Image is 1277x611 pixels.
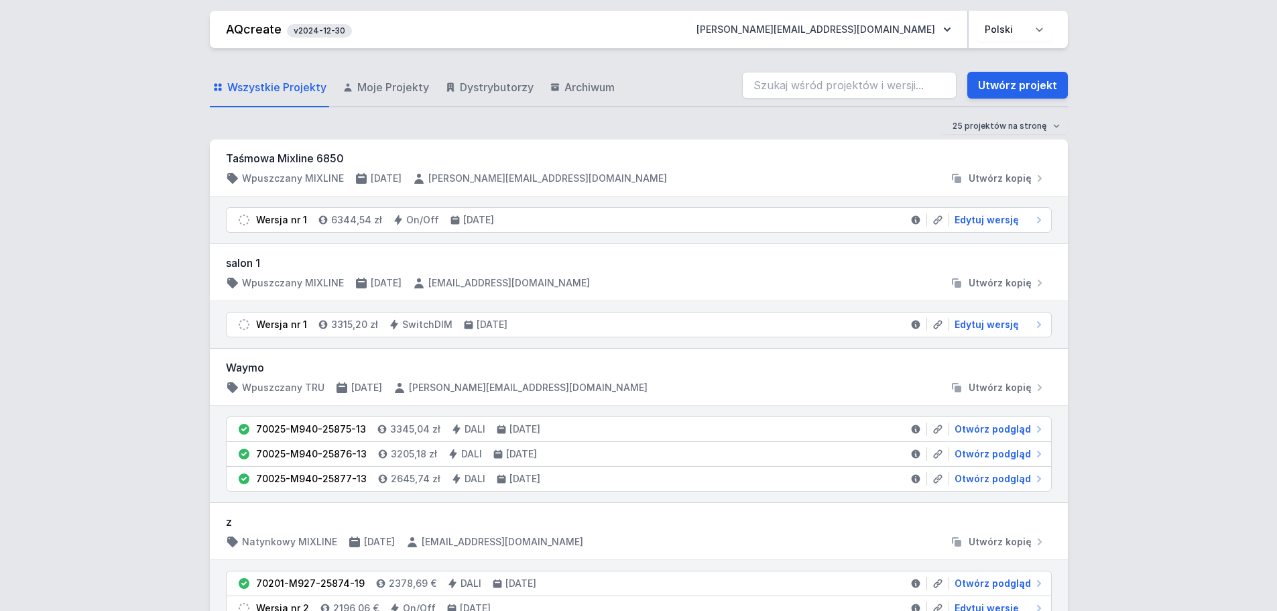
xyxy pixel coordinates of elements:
h4: [DATE] [509,423,540,436]
select: Wybierz język [977,17,1052,42]
h3: salon 1 [226,255,1052,271]
span: Otwórz podgląd [955,472,1031,486]
span: Edytuj wersję [955,213,1019,227]
a: Otwórz podgląd [949,423,1046,436]
h4: [PERSON_NAME][EMAIL_ADDRESS][DOMAIN_NAME] [428,172,667,185]
h3: Waymo [226,359,1052,376]
input: Szukaj wśród projektów i wersji... [742,72,957,99]
a: Edytuj wersję [949,213,1046,227]
img: draft.svg [237,318,251,331]
a: AQcreate [226,22,282,36]
h4: 3205,18 zł [391,447,437,461]
span: Utwórz kopię [969,535,1032,549]
span: Otwórz podgląd [955,423,1031,436]
button: Utwórz kopię [945,535,1052,549]
h4: SwitchDIM [402,318,452,331]
h3: z [226,514,1052,530]
h4: [DATE] [351,381,382,394]
h4: [DATE] [506,447,537,461]
a: Moje Projekty [340,68,432,107]
h4: DALI [465,423,485,436]
h4: 2378,69 € [389,577,436,590]
span: Moje Projekty [357,79,429,95]
h4: DALI [461,447,482,461]
span: Edytuj wersję [955,318,1019,331]
div: 70201-M927-25874-19 [256,577,365,590]
a: Archiwum [547,68,617,107]
h3: Taśmowa Mixline 6850 [226,150,1052,166]
div: 70025-M940-25877-13 [256,472,367,486]
div: Wersja nr 1 [256,318,307,331]
a: Wszystkie Projekty [210,68,329,107]
h4: [EMAIL_ADDRESS][DOMAIN_NAME] [428,276,590,290]
a: Dystrybutorzy [442,68,536,107]
span: Archiwum [564,79,615,95]
button: v2024-12-30 [287,21,352,38]
span: Wszystkie Projekty [227,79,326,95]
a: Otwórz podgląd [949,472,1046,486]
span: v2024-12-30 [294,25,345,36]
span: Otwórz podgląd [955,577,1031,590]
div: 70025-M940-25876-13 [256,447,367,461]
h4: [DATE] [371,276,402,290]
button: Utwórz kopię [945,172,1052,185]
a: Otwórz podgląd [949,577,1046,590]
span: Utwórz kopię [969,276,1032,290]
h4: Wpuszczany TRU [242,381,324,394]
h4: [DATE] [364,535,395,549]
span: Dystrybutorzy [460,79,534,95]
div: 70025-M940-25875-13 [256,423,366,436]
h4: 2645,74 zł [391,472,440,486]
a: Utwórz projekt [967,72,1068,99]
h4: 3345,04 zł [390,423,440,436]
h4: Natynkowy MIXLINE [242,535,337,549]
h4: [DATE] [509,472,540,486]
h4: Wpuszczany MIXLINE [242,172,344,185]
button: Utwórz kopię [945,381,1052,394]
span: Utwórz kopię [969,172,1032,185]
h4: Wpuszczany MIXLINE [242,276,344,290]
h4: [DATE] [505,577,536,590]
h4: [PERSON_NAME][EMAIL_ADDRESS][DOMAIN_NAME] [409,381,648,394]
h4: [DATE] [463,213,494,227]
h4: DALI [465,472,485,486]
span: Otwórz podgląd [955,447,1031,461]
h4: On/Off [406,213,439,227]
h4: DALI [461,577,481,590]
span: Utwórz kopię [969,381,1032,394]
img: draft.svg [237,213,251,227]
a: Edytuj wersję [949,318,1046,331]
h4: [EMAIL_ADDRESS][DOMAIN_NAME] [422,535,583,549]
h4: 3315,20 zł [331,318,378,331]
button: [PERSON_NAME][EMAIL_ADDRESS][DOMAIN_NAME] [686,17,962,42]
h4: [DATE] [371,172,402,185]
h4: [DATE] [477,318,507,331]
button: Utwórz kopię [945,276,1052,290]
a: Otwórz podgląd [949,447,1046,461]
div: Wersja nr 1 [256,213,307,227]
h4: 6344,54 zł [331,213,382,227]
